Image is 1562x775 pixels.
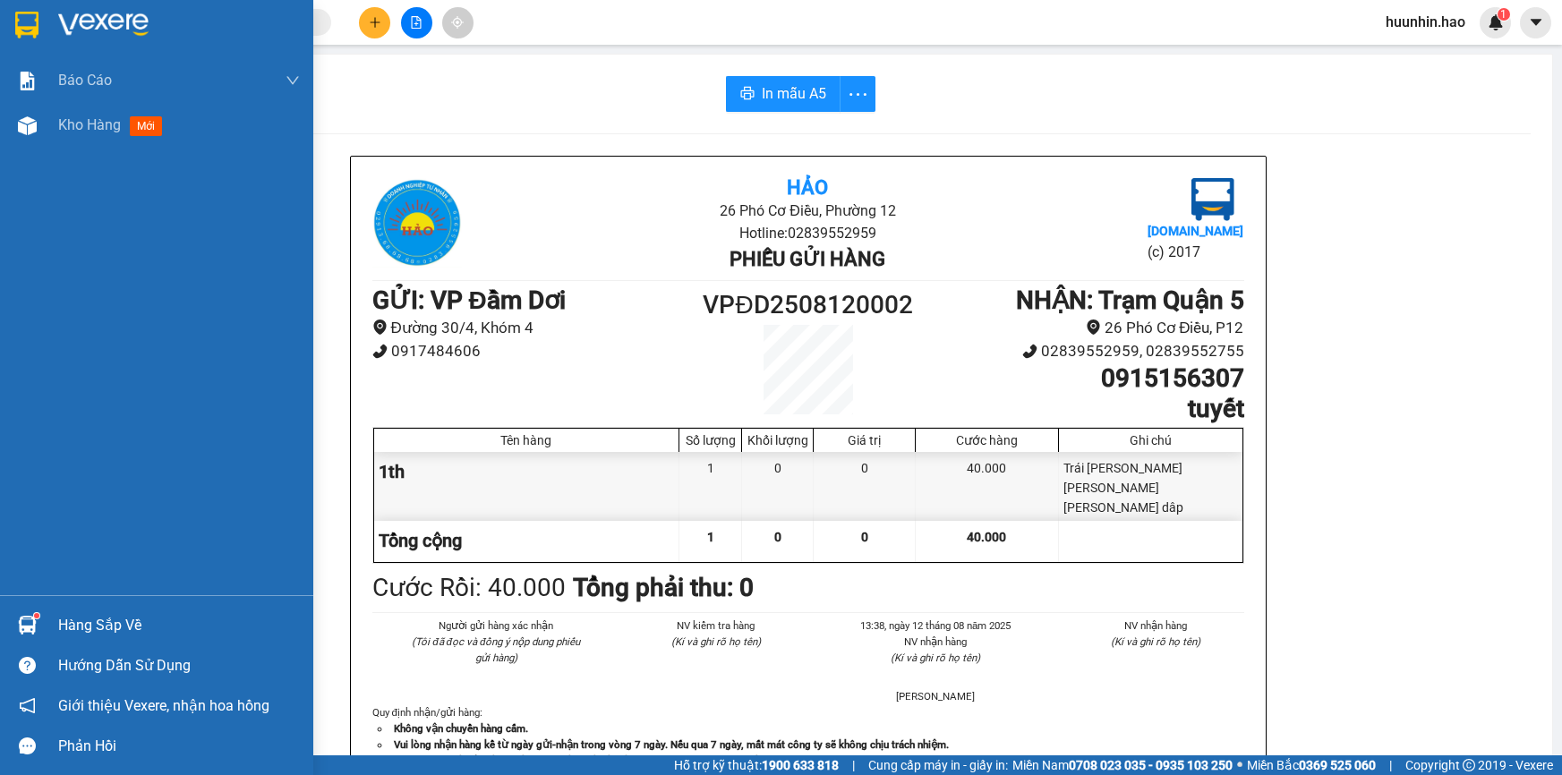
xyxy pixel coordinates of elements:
button: aim [442,7,474,38]
span: Kho hàng [58,116,121,133]
span: phone [372,344,388,359]
div: Khối lượng [747,433,808,447]
i: (Kí và ghi rõ họ tên) [1111,635,1200,648]
b: NHẬN : Trạm Quận 5 [1016,285,1244,315]
span: 0 [774,530,781,544]
div: Ghi chú [1063,433,1238,447]
span: notification [19,697,36,714]
i: (Tôi đã đọc và đồng ý nộp dung phiếu gửi hàng) [412,635,580,664]
div: Số lượng [684,433,737,447]
span: aim [451,16,464,29]
span: | [852,755,855,775]
span: huunhin.hao [1371,11,1480,33]
span: 1 [1500,8,1507,21]
img: logo.jpg [372,178,462,268]
span: 40.000 [967,530,1006,544]
img: logo.jpg [1191,178,1234,221]
li: NV kiểm tra hàng [627,617,805,634]
b: Tổng phải thu: 0 [573,573,754,602]
span: Tổng cộng [379,530,462,551]
span: printer [740,86,755,103]
div: 0 [814,452,916,521]
h1: tuyết [917,394,1243,424]
img: solution-icon [18,72,37,90]
div: Cước Rồi : 40.000 [372,568,566,608]
div: Tên hàng [379,433,675,447]
span: Báo cáo [58,69,112,91]
b: [DOMAIN_NAME] [1148,224,1243,238]
span: down [286,73,300,88]
h1: 0915156307 [917,363,1243,394]
li: Người gửi hàng xác nhận [408,617,585,634]
span: Cung cấp máy in - giấy in: [868,755,1008,775]
button: file-add [401,7,432,38]
sup: 1 [34,613,39,618]
span: | [1389,755,1392,775]
div: 0 [742,452,814,521]
span: ⚪️ [1237,762,1242,769]
li: Đường 30/4, Khóm 4 [372,316,699,340]
img: warehouse-icon [18,616,37,634]
strong: 1900 633 818 [762,758,839,772]
li: 0917484606 [372,339,699,363]
span: caret-down [1528,14,1544,30]
i: (Kí và ghi rõ họ tên) [891,652,980,664]
span: more [841,83,875,106]
span: Miền Bắc [1247,755,1376,775]
b: GỬI : VP Đầm Dơi [372,285,566,315]
div: 1th [374,452,680,521]
span: Miền Nam [1012,755,1233,775]
sup: 1 [1498,8,1510,21]
span: Giới thiệu Vexere, nhận hoa hồng [58,694,269,717]
span: mới [130,116,162,136]
span: copyright [1463,759,1475,771]
h1: VPĐD2508120002 [699,285,918,325]
span: plus [369,16,381,29]
div: Hướng dẫn sử dụng [58,652,300,679]
li: 26 Phó Cơ Điều, Phường 12 [517,200,1098,222]
img: warehouse-icon [18,116,37,135]
b: Hảo [787,176,828,199]
span: Hỗ trợ kỹ thuật: [674,755,839,775]
div: Giá trị [818,433,910,447]
div: Cước hàng [920,433,1053,447]
div: Phản hồi [58,733,300,760]
button: printerIn mẫu A5 [726,76,841,112]
div: 40.000 [916,452,1058,521]
strong: Không vận chuyển hàng cấm. [394,722,528,735]
li: [PERSON_NAME] [848,688,1025,704]
button: caret-down [1520,7,1551,38]
button: more [840,76,875,112]
button: plus [359,7,390,38]
img: icon-new-feature [1488,14,1504,30]
li: Hotline: 02839552959 [517,222,1098,244]
div: 1 [679,452,742,521]
strong: Trong quá trình vận chuyển hàng, nếu hàng bị thất lạc , công ty đền 30% giá trị hàng. [394,754,781,767]
div: Trái [PERSON_NAME] [PERSON_NAME] [PERSON_NAME] dâp [1059,452,1242,521]
li: NV nhận hàng [848,634,1025,650]
span: environment [1086,319,1101,335]
b: Phiếu gửi hàng [730,248,885,270]
li: (c) 2017 [1148,241,1243,263]
img: logo-vxr [15,12,38,38]
span: 0 [861,530,868,544]
i: (Kí và ghi rõ họ tên) [671,635,761,648]
strong: 0708 023 035 - 0935 103 250 [1069,758,1233,772]
li: 02839552959, 02839552755 [917,339,1243,363]
strong: 0369 525 060 [1299,758,1376,772]
span: phone [1022,344,1037,359]
span: question-circle [19,657,36,674]
li: 26 Phó Cơ Điều, P12 [917,316,1243,340]
li: NV nhận hàng [1067,617,1244,634]
strong: Vui lòng nhận hàng kể từ ngày gửi-nhận trong vòng 7 ngày. Nếu qua 7 ngày, mất mát công ty sẽ khôn... [394,738,949,751]
span: environment [372,319,388,335]
li: 13:38, ngày 12 tháng 08 năm 2025 [848,617,1025,634]
span: In mẫu A5 [762,82,826,105]
span: 1 [707,530,714,544]
div: Hàng sắp về [58,612,300,639]
span: message [19,737,36,754]
span: file-add [410,16,423,29]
